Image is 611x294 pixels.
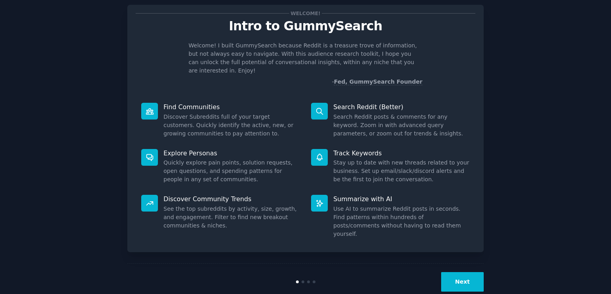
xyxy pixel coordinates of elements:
span: Welcome! [289,9,322,18]
dd: Use AI to summarize Reddit posts in seconds. Find patterns within hundreds of posts/comments with... [333,205,470,238]
p: Summarize with AI [333,195,470,203]
dd: Search Reddit posts & comments for any keyword. Zoom in with advanced query parameters, or zoom o... [333,113,470,138]
button: Next [441,272,484,292]
p: Track Keywords [333,149,470,157]
p: Find Communities [163,103,300,111]
p: Welcome! I built GummySearch because Reddit is a treasure trove of information, but not always ea... [189,41,422,75]
p: Explore Personas [163,149,300,157]
a: Fed, GummySearch Founder [334,78,422,85]
p: Discover Community Trends [163,195,300,203]
p: Search Reddit (Better) [333,103,470,111]
p: Intro to GummySearch [136,19,475,33]
dd: Quickly explore pain points, solution requests, open questions, and spending patterns for people ... [163,159,300,184]
div: - [332,78,422,86]
dd: Stay up to date with new threads related to your business. Set up email/slack/discord alerts and ... [333,159,470,184]
dd: Discover Subreddits full of your target customers. Quickly identify the active, new, or growing c... [163,113,300,138]
dd: See the top subreddits by activity, size, growth, and engagement. Filter to find new breakout com... [163,205,300,230]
